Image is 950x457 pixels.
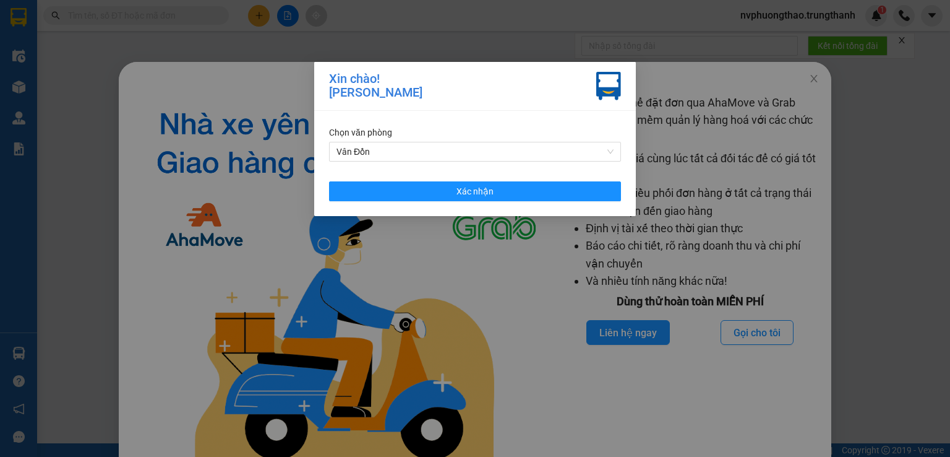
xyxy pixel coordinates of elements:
img: vxr-icon [596,72,621,100]
span: Xác nhận [456,185,494,198]
span: Vân Đồn [336,142,614,161]
div: Chọn văn phòng [329,126,621,139]
button: Xác nhận [329,181,621,201]
div: Xin chào! [PERSON_NAME] [329,72,422,100]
